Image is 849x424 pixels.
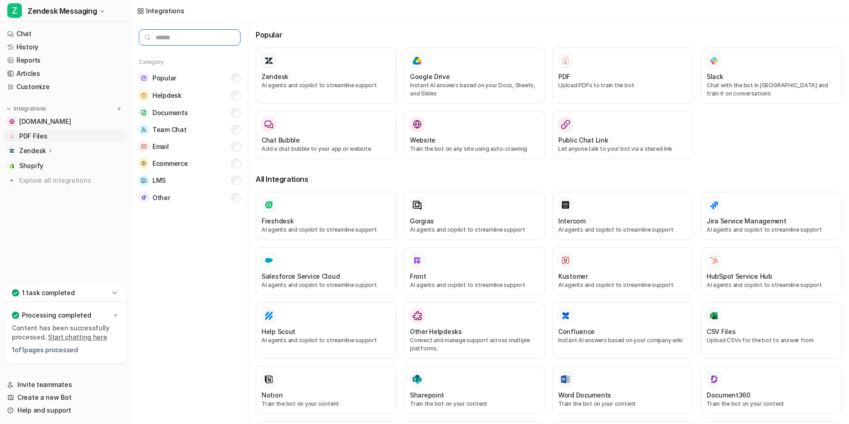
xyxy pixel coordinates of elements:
p: AI agents and copilot to streamline support [410,226,539,234]
img: Confluence [561,311,570,320]
button: PDFPDFUpload PDFs to train the bot [552,48,693,104]
button: Jira Service ManagementAI agents and copilot to streamline support [701,192,842,240]
p: Instant AI answers based on your Docs, Sheets, and Slides [410,81,539,98]
h3: Website [410,135,435,145]
h3: Gorgias [410,216,434,226]
span: Email [152,142,169,151]
button: PopularPopular [139,69,241,87]
span: Other [152,193,170,202]
span: Zendesk Messaging [27,5,97,17]
button: Other HelpdesksOther HelpdesksConnect and manage support across multiple platforms. [404,302,545,359]
a: Customize [4,80,127,93]
h3: Popular [256,29,842,40]
img: PDF Files [9,133,15,139]
h3: CSV Files [707,327,735,336]
img: PDF [561,56,570,65]
h3: Confluence [558,327,595,336]
img: Helpdesk [139,90,149,101]
a: anurseinthemaking.com[DOMAIN_NAME] [4,115,127,128]
p: Integrations [14,105,46,112]
a: History [4,41,127,53]
a: PDF FilesPDF Files [4,130,127,143]
img: CSV Files [709,311,718,320]
span: Z [7,3,22,18]
h3: HubSpot Service Hub [707,271,772,281]
button: ConfluenceConfluenceInstant AI answers based on your company wiki [552,302,693,359]
h3: Kustomer [558,271,588,281]
p: Processing completed [22,311,91,320]
img: Help Scout [264,311,273,320]
button: Document360Document360Train the bot on your content [701,366,842,414]
button: HelpdeskHelpdesk [139,87,241,104]
h3: Word Documents [558,390,611,400]
a: Articles [4,67,127,80]
button: Integrations [4,104,49,113]
h3: Zendesk [262,72,288,81]
button: IntercomAI agents and copilot to streamline support [552,192,693,240]
p: Upload PDFs to train the bot [558,81,687,90]
p: Content has been successfully processed. [12,323,119,342]
h3: Sharepoint [410,390,444,400]
button: KustomerKustomerAI agents and copilot to streamline support [552,247,693,295]
p: Chat with the bot in [GEOGRAPHIC_DATA] and train it on conversations [707,81,836,98]
p: Train the bot on your content [558,400,687,408]
img: Sharepoint [413,375,422,384]
img: Google Drive [413,57,422,65]
button: GorgiasAI agents and copilot to streamline support [404,192,545,240]
img: Popular [139,73,149,83]
button: Help ScoutHelp ScoutAI agents and copilot to streamline support [256,302,397,359]
a: Integrations [137,6,184,16]
h3: Salesforce Service Cloud [262,271,340,281]
button: Word DocumentsWord DocumentsTrain the bot on your content [552,366,693,414]
button: FreshdeskAI agents and copilot to streamline support [256,192,397,240]
h3: All Integrations [256,174,842,185]
p: 1 of 1 pages processed [12,345,119,355]
a: Explore all integrations [4,174,127,187]
button: FrontFrontAI agents and copilot to streamline support [404,247,545,295]
button: EcommerceEcommerce [139,155,241,172]
img: Word Documents [561,375,570,384]
a: Reports [4,54,127,67]
p: Train the bot on your content [262,400,391,408]
p: Train the bot on your content [410,400,539,408]
p: AI agents and copilot to streamline support [262,81,391,90]
button: SharepointSharepointTrain the bot on your content [404,366,545,414]
button: DocumentsDocuments [139,104,241,121]
div: Integrations [146,6,184,16]
h3: Notion [262,390,283,400]
a: Invite teammates [4,378,127,391]
img: Document360 [709,375,718,384]
button: WebsiteWebsiteTrain the bot on any site using auto-crawling [404,111,545,159]
span: PDF Files [19,132,47,141]
span: Popular [152,74,176,83]
img: Shopify [9,163,15,169]
a: Create a new Bot [4,391,127,404]
button: CSV FilesCSV FilesUpload CSVs for the bot to answer from [701,302,842,359]
h3: Slack [707,72,723,81]
p: Connect and manage support across multiple platforms. [410,336,539,353]
h3: Help Scout [262,327,295,336]
img: Email [139,142,149,151]
img: Kustomer [561,256,570,265]
button: Team ChatTeam Chat [139,121,241,138]
p: AI agents and copilot to streamline support [558,226,687,234]
button: SlackSlackChat with the bot in [GEOGRAPHIC_DATA] and train it on conversations [701,48,842,104]
p: AI agents and copilot to streamline support [558,281,687,289]
img: Team Chat [139,125,149,134]
span: Shopify [19,161,43,170]
button: Public Chat LinkLet anyone talk to your bot via a shared link [552,111,693,159]
p: AI agents and copilot to streamline support [707,226,836,234]
img: anurseinthemaking.com [9,119,15,124]
p: Instant AI answers based on your company wiki [558,336,687,344]
span: Helpdesk [152,91,182,100]
p: Train the bot on any site using auto-crawling [410,145,539,153]
p: AI agents and copilot to streamline support [262,336,391,344]
h3: Google Drive [410,72,450,81]
span: Ecommerce [152,159,188,168]
img: expand menu [5,106,12,112]
h5: Category [139,58,241,66]
img: Salesforce Service Cloud [264,256,273,265]
a: Start chatting here [48,333,107,341]
p: Train the bot on your content [707,400,836,408]
button: LMSLMS [139,172,241,189]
